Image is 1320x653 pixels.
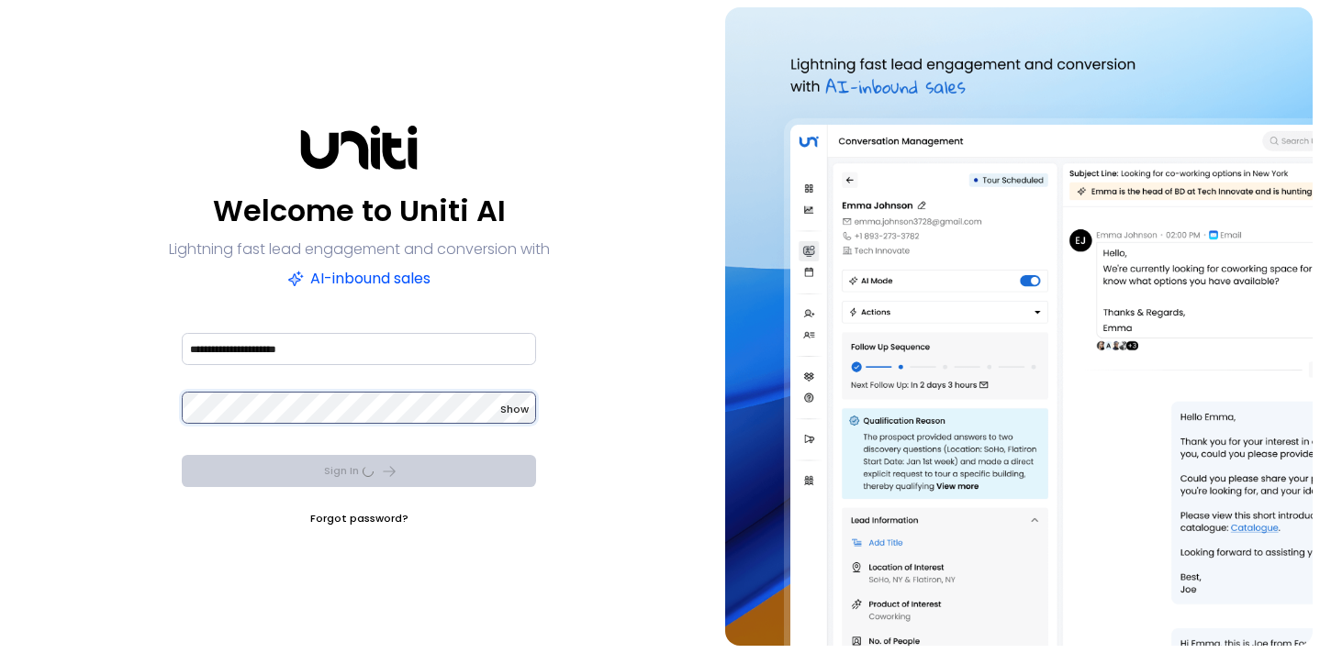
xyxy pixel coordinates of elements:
[725,7,1313,646] img: auth-hero.png
[500,400,529,418] button: Show
[500,402,529,416] span: Show
[310,509,408,527] a: Forgot password?
[169,237,550,262] p: Lightning fast lead engagement and conversion with
[287,266,430,292] p: AI-inbound sales
[213,189,506,233] p: Welcome to Uniti AI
